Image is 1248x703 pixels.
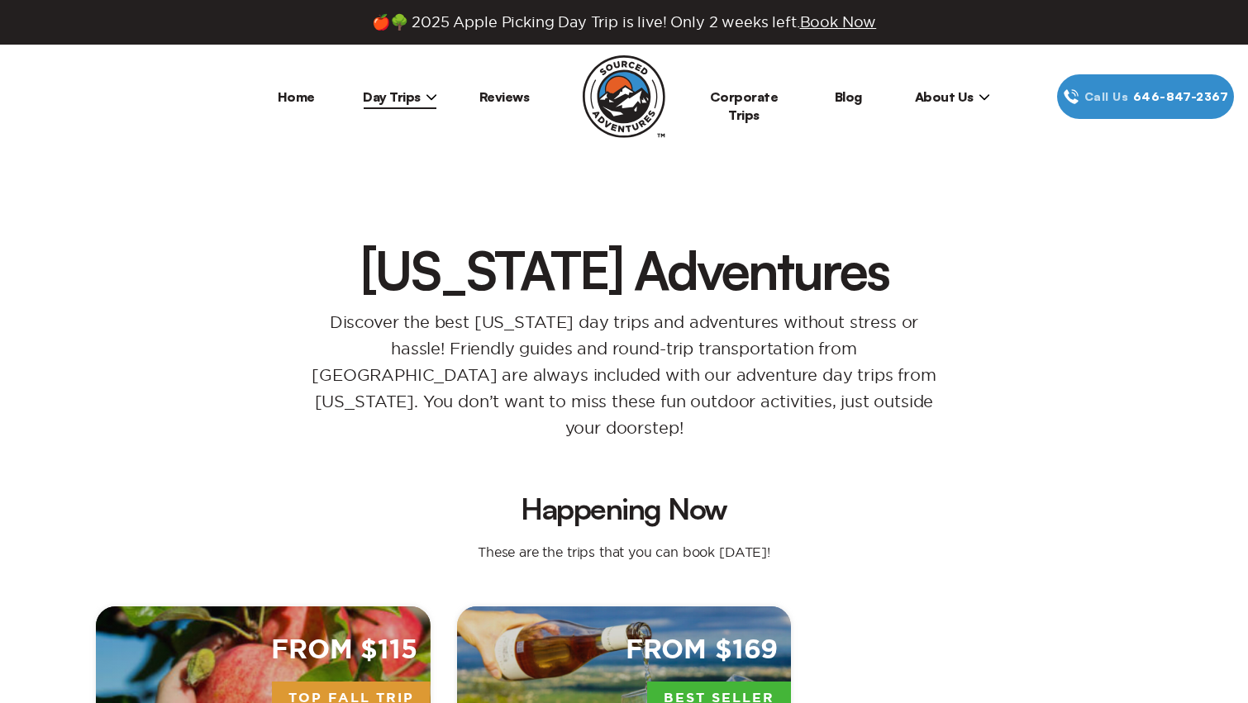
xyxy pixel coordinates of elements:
span: Call Us [1079,88,1133,106]
p: These are the trips that you can book [DATE]! [461,544,787,560]
span: From $115 [271,633,417,668]
span: About Us [915,88,990,105]
a: Home [278,88,315,105]
h1: [US_STATE] Adventures [83,243,1165,296]
span: 🍎🌳 2025 Apple Picking Day Trip is live! Only 2 weeks left. [372,13,876,31]
p: Discover the best [US_STATE] day trips and adventures without stress or hassle! Friendly guides a... [293,309,955,441]
span: Day Trips [363,88,437,105]
a: Blog [835,88,862,105]
h2: Happening Now [109,494,1139,524]
a: Reviews [479,88,530,105]
img: Sourced Adventures company logo [583,55,665,138]
a: Call Us646‍-847‍-2367 [1057,74,1234,119]
span: Book Now [800,14,877,30]
a: Corporate Trips [710,88,779,123]
span: From $169 [626,633,779,668]
span: 646‍-847‍-2367 [1133,88,1228,106]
